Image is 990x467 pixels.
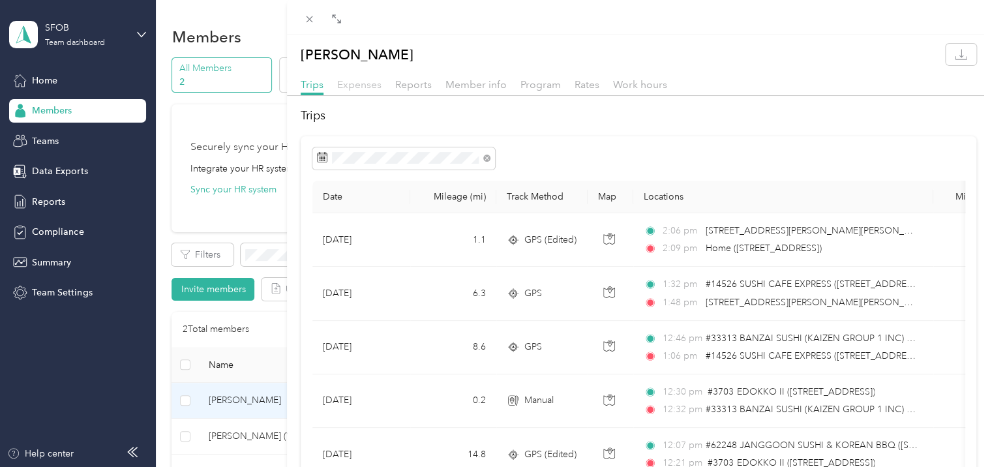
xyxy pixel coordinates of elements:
[706,225,933,236] span: [STREET_ADDRESS][PERSON_NAME][PERSON_NAME]
[312,181,410,213] th: Date
[312,267,410,320] td: [DATE]
[706,243,822,254] span: Home ([STREET_ADDRESS])
[706,297,933,308] span: [STREET_ADDRESS][PERSON_NAME][PERSON_NAME]
[662,277,699,292] span: 1:32 pm
[662,224,699,238] span: 2:06 pm
[524,340,542,354] span: GPS
[662,241,699,256] span: 2:09 pm
[301,44,413,65] p: [PERSON_NAME]
[708,386,875,397] span: #3703 EDOKKO II ([STREET_ADDRESS])
[410,321,496,374] td: 8.6
[312,374,410,428] td: [DATE]
[520,78,561,91] span: Program
[524,286,542,301] span: GPS
[662,331,699,346] span: 12:46 pm
[395,78,432,91] span: Reports
[706,279,922,290] span: #14526 SUSHI CAFE EXPRESS ([STREET_ADDRESS])
[312,321,410,374] td: [DATE]
[410,213,496,267] td: 1.1
[588,181,633,213] th: Map
[410,267,496,320] td: 6.3
[524,393,554,408] span: Manual
[633,181,933,213] th: Locations
[410,181,496,213] th: Mileage (mi)
[706,350,922,361] span: #14526 SUSHI CAFE EXPRESS ([STREET_ADDRESS])
[496,181,588,213] th: Track Method
[662,438,699,453] span: 12:07 pm
[445,78,507,91] span: Member info
[662,349,699,363] span: 1:06 pm
[312,213,410,267] td: [DATE]
[662,295,699,310] span: 1:48 pm
[301,107,976,125] h2: Trips
[662,385,702,399] span: 12:30 pm
[613,78,667,91] span: Work hours
[662,402,699,417] span: 12:32 pm
[524,233,577,247] span: GPS (Edited)
[410,374,496,428] td: 0.2
[575,78,599,91] span: Rates
[524,447,577,462] span: GPS (Edited)
[301,78,323,91] span: Trips
[337,78,382,91] span: Expenses
[917,394,990,467] iframe: Everlance-gr Chat Button Frame
[706,440,986,451] span: #62248 JANGGOON SUSHI & KOREAN BBQ ([STREET_ADDRESS])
